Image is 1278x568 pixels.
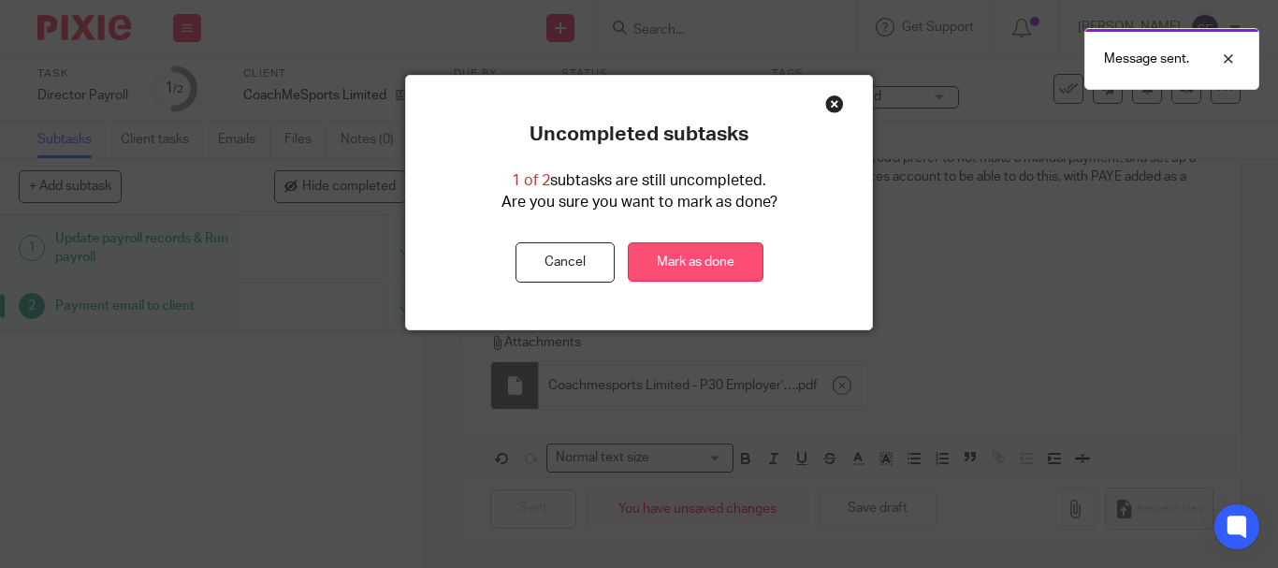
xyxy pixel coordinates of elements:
button: Cancel [516,242,615,283]
p: Are you sure you want to mark as done? [501,192,777,213]
p: Uncompleted subtasks [530,123,748,147]
p: Message sent. [1104,50,1189,68]
div: Close this dialog window [825,95,844,113]
span: 1 of 2 [512,173,550,188]
a: Mark as done [628,242,763,283]
p: subtasks are still uncompleted. [512,170,766,192]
